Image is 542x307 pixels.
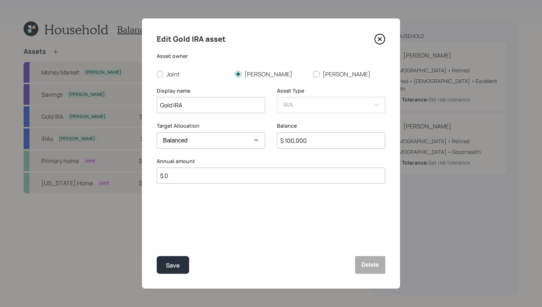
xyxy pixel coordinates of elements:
[277,87,385,94] label: Asset Type
[157,256,189,274] button: Save
[157,158,385,165] label: Annual amount
[157,87,265,94] label: Display name
[235,70,307,78] label: [PERSON_NAME]
[313,70,385,78] label: [PERSON_NAME]
[355,256,385,274] button: Delete
[157,70,229,78] label: Joint
[157,52,385,60] label: Asset owner
[157,33,226,45] h4: Edit Gold IRA asset
[157,122,265,130] label: Target Allocation
[277,122,385,130] label: Balance
[166,261,180,270] div: Save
